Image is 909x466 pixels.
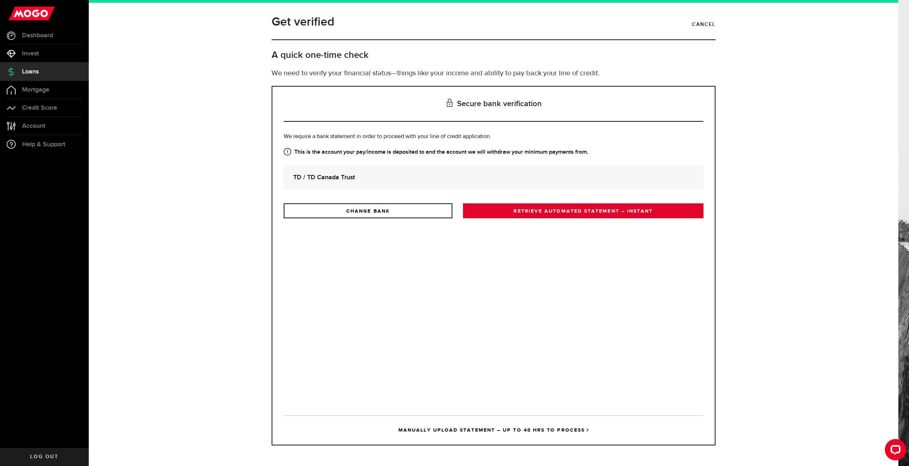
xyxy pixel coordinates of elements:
[284,203,452,218] a: CHANGE BANK
[272,49,715,61] h2: A quick one-time check
[22,50,39,57] span: Invest
[284,134,491,139] span: We require a bank statement in order to proceed with your line of credit application.
[22,105,57,111] span: Credit Score
[284,148,703,157] strong: This is the account your pay/income is deposited to and the account we will withdraw your minimum...
[22,32,53,39] span: Dashboard
[463,203,703,218] a: RETRIEVE AUTOMATED STATEMENT – INSTANT
[30,454,58,459] span: Log out
[284,87,703,122] h3: Secure bank verification
[692,18,715,31] a: Cancel
[22,87,49,93] span: Mortgage
[22,68,39,75] span: Loans
[22,123,45,129] span: Account
[22,141,65,148] span: Help & Support
[272,68,715,79] p: We need to verify your financial status—things like your income and ability to pay back your line...
[272,13,334,31] h1: Get verified
[293,172,694,182] strong: TD / TD Canada Trust
[879,436,909,466] iframe: LiveChat chat widget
